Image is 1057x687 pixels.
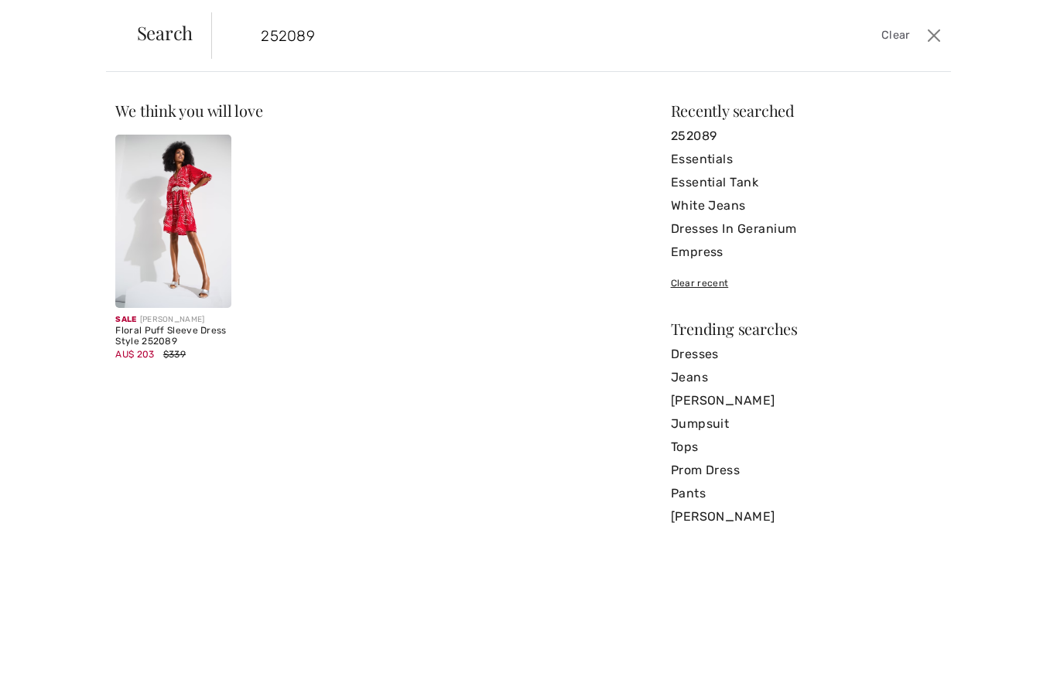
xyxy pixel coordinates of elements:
a: Dresses In Geranium [671,217,942,241]
div: Trending searches [671,321,942,337]
span: Clear [881,27,910,44]
a: [PERSON_NAME] [671,389,942,412]
span: AU$ 203 [115,349,154,360]
a: Tops [671,436,942,459]
div: Recently searched [671,103,942,118]
span: $339 [163,349,186,360]
a: Pants [671,482,942,505]
a: Essential Tank [671,171,942,194]
input: TYPE TO SEARCH [249,12,754,59]
div: Floral Puff Sleeve Dress Style 252089 [115,326,231,347]
a: Jumpsuit [671,412,942,436]
button: Close [922,23,946,48]
a: Jeans [671,366,942,389]
a: 252089 [671,125,942,148]
a: [PERSON_NAME] [671,505,942,528]
span: Sale [115,315,136,324]
img: Floral Puff Sleeve Dress Style 252089. Red/cream [115,135,231,308]
a: Essentials [671,148,942,171]
a: Empress [671,241,942,264]
span: Search [137,23,193,42]
a: Prom Dress [671,459,942,482]
div: Clear recent [671,276,942,290]
a: White Jeans [671,194,942,217]
div: [PERSON_NAME] [115,314,231,326]
a: Dresses [671,343,942,366]
span: We think you will love [115,100,262,121]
